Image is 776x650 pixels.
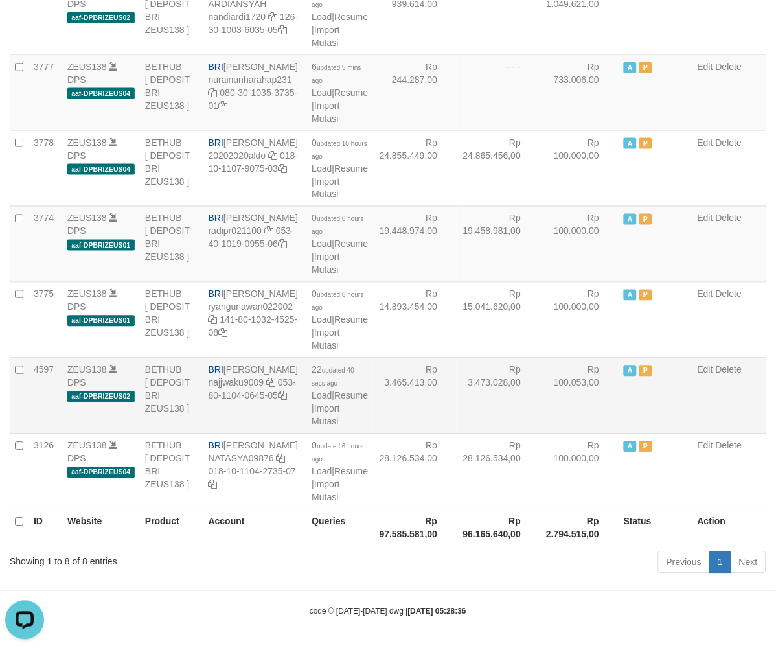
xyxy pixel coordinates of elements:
[218,328,227,338] a: Copy 141801032452508 to clipboard
[67,365,107,375] a: ZEUS138
[312,289,368,351] span: | |
[709,551,731,574] a: 1
[209,454,274,464] a: NATASYA09876
[658,551,710,574] a: Previous
[716,62,742,72] a: Delete
[312,137,368,200] span: | |
[209,226,262,237] a: radipr021100
[209,441,223,451] span: BRI
[373,54,457,130] td: Rp 244.287,00
[209,213,223,224] span: BRI
[209,137,223,148] span: BRI
[334,87,368,98] a: Resume
[716,137,742,148] a: Delete
[29,282,62,358] td: 3775
[312,404,339,427] a: Import Mutasi
[62,54,140,130] td: DPS
[540,509,619,546] th: Rp 2.794.515,00
[312,64,361,84] span: updated 5 mins ago
[62,282,140,358] td: DPS
[698,365,713,375] a: Edit
[209,75,292,85] a: nurainunharahap231
[268,150,277,161] a: Copy 20202020aldo to clipboard
[312,365,368,427] span: | |
[716,441,742,451] a: Delete
[67,467,135,478] span: aaf-DPBRIZEUS04
[67,164,135,175] span: aaf-DPBRIZEUS04
[203,434,307,509] td: [PERSON_NAME] 018-10-1104-2735-07
[312,12,332,22] a: Load
[457,358,540,434] td: Rp 3.473.028,00
[203,130,307,206] td: [PERSON_NAME] 018-10-1107-9075-03
[62,206,140,282] td: DPS
[716,365,742,375] a: Delete
[639,138,652,149] span: Paused
[624,290,637,301] span: Active
[29,54,62,130] td: 3777
[209,62,223,72] span: BRI
[278,239,287,250] a: Copy 053401019095506 to clipboard
[639,214,652,225] span: Paused
[312,25,339,48] a: Import Mutasi
[698,441,713,451] a: Edit
[312,441,363,464] span: 0
[62,509,140,546] th: Website
[277,454,286,464] a: Copy NATASYA09876 to clipboard
[140,54,203,130] td: BETHUB [ DEPOSIT BRI ZEUS138 ]
[218,100,227,111] a: Copy 080301035373501 to clipboard
[540,358,619,434] td: Rp 100.053,00
[312,365,354,388] span: 22
[29,206,62,282] td: 3774
[312,292,363,312] span: updated 6 hours ago
[334,467,368,477] a: Resume
[203,509,307,546] th: Account
[140,358,203,434] td: BETHUB [ DEPOSIT BRI ZEUS138 ]
[209,365,223,375] span: BRI
[67,240,135,251] span: aaf-DPBRIZEUS01
[373,434,457,509] td: Rp 28.126.534,00
[306,509,373,546] th: Queries
[29,130,62,206] td: 3778
[10,550,314,568] div: Showing 1 to 8 of 8 entries
[624,366,637,377] span: Active
[457,509,540,546] th: Rp 96.165.640,00
[209,87,218,98] a: Copy nurainunharahap231 to clipboard
[67,62,107,72] a: ZEUS138
[266,378,275,388] a: Copy najjwaku9009 to clipboard
[209,480,218,490] a: Copy 018101104273507 to clipboard
[698,289,713,299] a: Edit
[312,391,332,401] a: Load
[140,509,203,546] th: Product
[716,213,742,224] a: Delete
[373,282,457,358] td: Rp 14.893.454,00
[62,130,140,206] td: DPS
[312,315,332,325] a: Load
[312,443,363,463] span: updated 6 hours ago
[312,441,368,503] span: | |
[67,316,135,327] span: aaf-DPBRIZEUS01
[278,163,287,174] a: Copy 018101107907503 to clipboard
[67,12,135,23] span: aaf-DPBRIZEUS02
[67,391,135,402] span: aaf-DPBRIZEUS02
[67,441,107,451] a: ZEUS138
[334,12,368,22] a: Resume
[312,163,332,174] a: Load
[312,140,367,160] span: updated 10 hours ago
[203,358,307,434] td: [PERSON_NAME] 053-80-1104-0645-05
[624,62,637,73] span: Active
[457,434,540,509] td: Rp 28.126.534,00
[408,607,466,616] strong: [DATE] 05:28:36
[312,467,332,477] a: Load
[540,434,619,509] td: Rp 100.000,00
[540,54,619,130] td: Rp 733.006,00
[203,206,307,282] td: [PERSON_NAME] 053-40-1019-0955-06
[624,138,637,149] span: Active
[140,282,203,358] td: BETHUB [ DEPOSIT BRI ZEUS138 ]
[540,206,619,282] td: Rp 100.000,00
[29,509,62,546] th: ID
[140,434,203,509] td: BETHUB [ DEPOSIT BRI ZEUS138 ]
[312,328,339,351] a: Import Mutasi
[268,12,277,22] a: Copy nandiardi1720 to clipboard
[692,509,766,546] th: Action
[312,367,354,388] span: updated 40 secs ago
